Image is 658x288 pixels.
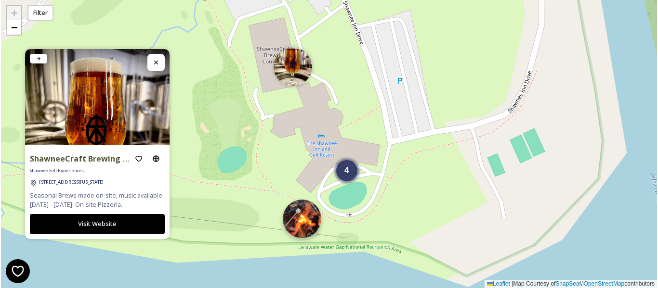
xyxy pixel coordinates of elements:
[11,7,17,19] span: +
[283,200,321,238] img: Marker
[25,49,170,229] img: 1H36jFEwPHsHnfJJoQMlh6LsIAFGSrgYN.jpg
[555,280,579,287] a: SnapSea
[39,179,104,185] span: [STREET_ADDRESS][US_STATE]
[512,280,513,287] span: |
[7,20,21,35] a: Zoom out
[30,191,165,209] span: Seasonal Brews made on-site, music available [DATE] - [DATE]. On-site Pizzeria.
[30,167,84,174] span: Shawnee Fall Experiences
[485,280,657,288] div: Map Courtesy of © contributors
[30,214,165,234] button: Visit Website
[39,177,104,186] a: [STREET_ADDRESS][US_STATE]
[584,280,625,287] a: OpenStreetMap
[7,6,21,20] a: Zoom in
[487,280,510,287] a: Leaflet
[344,165,349,175] span: 4
[30,153,159,164] strong: ShawneeCraft Brewing Company
[336,160,357,181] div: 4
[27,5,53,21] div: Filter
[274,48,312,86] img: Marker
[11,21,17,33] span: −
